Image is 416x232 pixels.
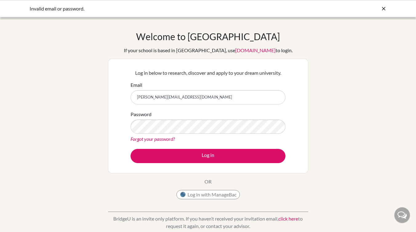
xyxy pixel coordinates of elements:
a: [DOMAIN_NAME] [235,47,276,53]
label: Password [131,111,151,118]
p: Log in below to research, discover and apply to your dream university. [131,69,285,77]
h1: Welcome to [GEOGRAPHIC_DATA] [136,31,280,42]
p: BridgeU is an invite only platform. If you haven’t received your invitation email, to request it ... [108,215,308,230]
a: Forgot your password? [131,136,175,142]
div: If your school is based in [GEOGRAPHIC_DATA], use to login. [124,47,293,54]
label: Email [131,81,142,89]
div: Invalid email or password. [30,5,294,12]
a: click here [278,216,298,221]
button: Log in [131,149,285,163]
p: OR [204,178,212,185]
span: 帮助 [16,4,25,10]
button: Log in with ManageBac [176,190,240,199]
